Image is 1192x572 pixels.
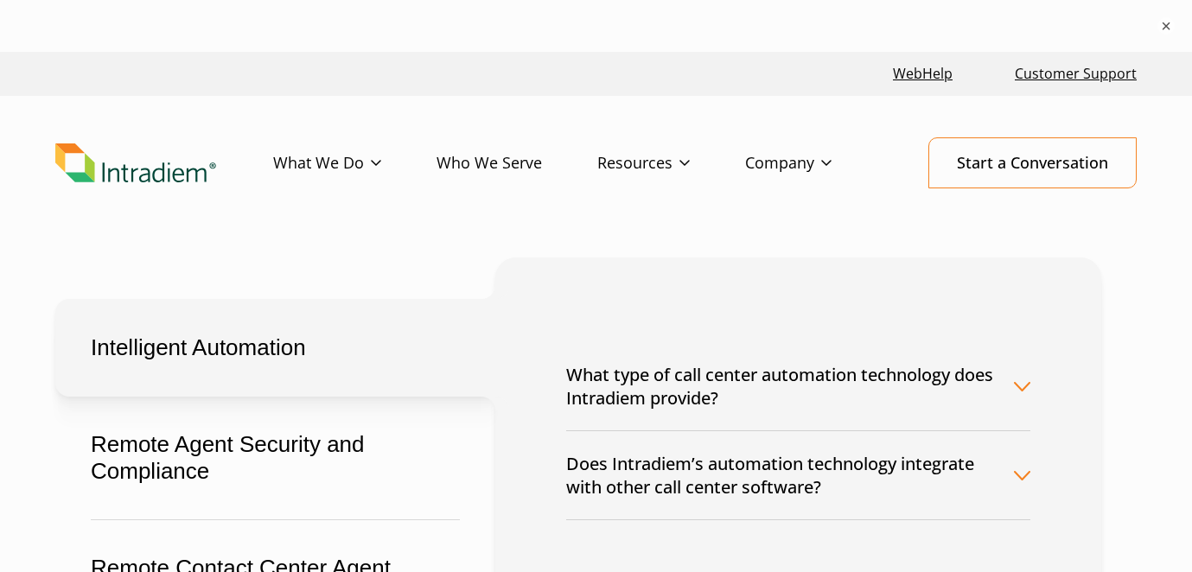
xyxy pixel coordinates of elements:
img: logo_orange.svg [28,28,41,41]
a: Customer Support [1008,55,1144,92]
img: website_grey.svg [28,45,41,59]
a: Resources [597,138,745,188]
a: Link to homepage of Intradiem [55,143,273,183]
div: v 4.0.25 [48,28,85,41]
div: Domain: [DOMAIN_NAME] [45,45,190,59]
a: What We Do [273,138,437,188]
img: Intradiem [55,143,216,183]
button: Remote Agent Security and Compliance [55,396,495,520]
img: tab_domain_overview_orange.svg [47,100,61,114]
img: tab_keywords_by_traffic_grey.svg [172,100,186,114]
button: × [1157,17,1175,35]
a: Who We Serve [437,138,597,188]
button: Intelligent Automation [55,299,495,397]
button: What type of call center automation technology does Intradiem provide? [566,342,1030,430]
a: Start a Conversation [928,137,1137,188]
div: Keywords by Traffic [191,102,291,113]
button: Does Intradiem’s automation technology integrate with other call center software? [566,431,1030,519]
a: Link opens in a new window [886,55,959,92]
div: Domain Overview [66,102,155,113]
a: Company [745,138,887,188]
